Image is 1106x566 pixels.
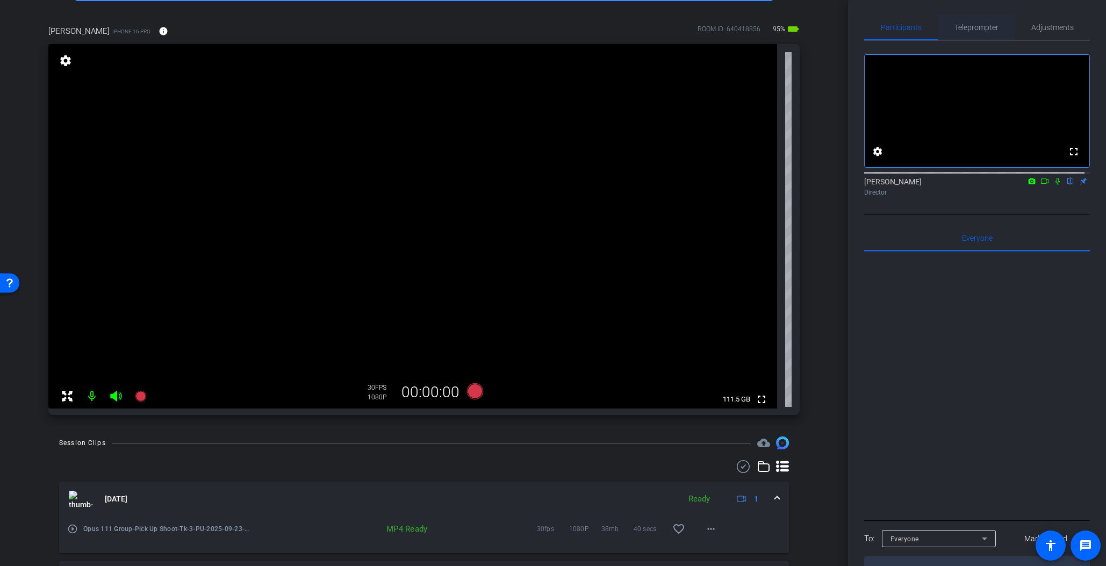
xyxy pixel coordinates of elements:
[1079,539,1092,552] mat-icon: message
[864,176,1090,197] div: [PERSON_NAME]
[159,26,168,36] mat-icon: info
[537,524,569,534] span: 30fps
[59,516,789,553] div: thumb-nail[DATE]Ready1
[755,393,768,406] mat-icon: fullscreen
[634,524,666,534] span: 40 secs
[719,393,754,406] span: 111.5 GB
[771,20,787,38] span: 95%
[757,436,770,449] span: Destinations for your clips
[368,393,394,402] div: 1080P
[890,535,919,543] span: Everyone
[83,524,253,534] span: Opus 111 Group-Pick Up Shoot-Tk-3-PU-2025-09-23-13-35-38-717-0
[705,522,717,535] mat-icon: more_horiz
[48,25,110,37] span: [PERSON_NAME]
[105,493,127,505] span: [DATE]
[58,54,73,67] mat-icon: settings
[1031,24,1074,31] span: Adjustments
[757,436,770,449] mat-icon: cloud_upload
[954,24,999,31] span: Teleprompter
[601,524,634,534] span: 38mb
[1002,529,1090,548] button: Mark all read
[776,436,789,449] img: Session clips
[881,24,922,31] span: Participants
[698,24,760,40] div: ROOM ID: 640418856
[59,438,106,448] div: Session Clips
[67,524,78,534] mat-icon: play_circle_outline
[1064,176,1077,185] mat-icon: flip
[1067,145,1080,158] mat-icon: fullscreen
[394,383,466,402] div: 00:00:00
[569,524,601,534] span: 1080P
[112,27,150,35] span: iPhone 16 Pro
[1024,533,1067,544] span: Mark all read
[754,493,758,505] span: 1
[375,384,386,391] span: FPS
[368,383,394,392] div: 30
[672,522,685,535] mat-icon: favorite_border
[1044,539,1057,552] mat-icon: accessibility
[350,524,433,534] div: MP4 Ready
[683,493,715,505] div: Ready
[864,188,1090,197] div: Director
[864,533,874,545] div: To:
[871,145,884,158] mat-icon: settings
[787,23,800,35] mat-icon: battery_std
[69,491,93,507] img: thumb-nail
[962,234,993,242] span: Everyone
[59,482,789,516] mat-expansion-panel-header: thumb-nail[DATE]Ready1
